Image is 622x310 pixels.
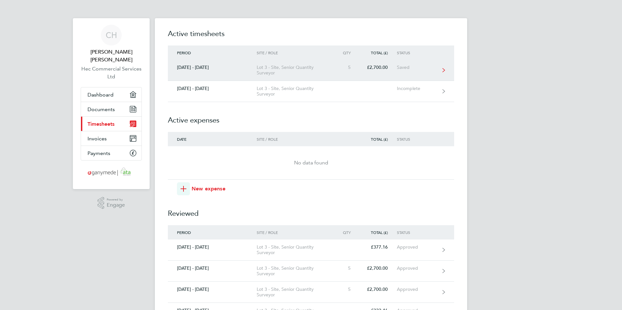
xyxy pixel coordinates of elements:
div: £2,700.00 [360,65,397,70]
div: Lot 3 - Site, Senior Quantity Surveyor [257,244,331,255]
nav: Main navigation [73,18,150,189]
span: Documents [88,106,115,112]
div: Qty [331,50,360,55]
span: CH [106,31,117,39]
h2: Active timesheets [168,29,454,45]
a: Invoices [81,131,142,146]
div: 5 [331,65,360,70]
a: [DATE] - [DATE]Lot 3 - Site, Senior Quantity Surveyor5£2,700.00Saved [168,60,454,81]
div: Approved [397,244,437,250]
div: £2,700.00 [360,287,397,292]
a: CH[PERSON_NAME] [PERSON_NAME] [81,25,142,64]
span: New expense [192,185,225,193]
div: Lot 3 - Site, Senior Quantity Surveyor [257,86,331,97]
div: Approved [397,265,437,271]
a: Documents [81,102,142,116]
a: Hec Commercial Services Ltd [81,65,142,81]
a: [DATE] - [DATE]Lot 3 - Site, Senior Quantity Surveyor5£2,700.00Approved [168,261,454,282]
h2: Active expenses [168,102,454,132]
div: Incomplete [397,86,437,91]
div: [DATE] - [DATE] [168,244,257,250]
div: Status [397,137,437,141]
h2: Reviewed [168,195,454,225]
div: Total (£) [360,137,397,141]
span: Dashboard [88,92,114,98]
div: [DATE] - [DATE] [168,265,257,271]
span: Timesheets [88,121,115,127]
button: New expense [177,182,225,195]
div: 5 [331,287,360,292]
a: [DATE] - [DATE]Lot 3 - Site, Senior Quantity Surveyor£377.16Approved [168,239,454,261]
span: Connor Hollingsworth [81,48,142,64]
div: Lot 3 - Site, Senior Quantity Surveyor [257,287,331,298]
a: Go to home page [81,167,142,177]
div: No data found [168,159,454,167]
div: [DATE] - [DATE] [168,86,257,91]
span: Invoices [88,136,107,142]
a: Powered byEngage [98,197,125,209]
div: Qty [331,230,360,235]
div: Lot 3 - Site, Senior Quantity Surveyor [257,65,331,76]
div: [DATE] - [DATE] [168,287,257,292]
a: Dashboard [81,87,142,102]
a: Payments [81,146,142,160]
div: £2,700.00 [360,265,397,271]
span: Period [177,230,191,235]
div: Status [397,230,437,235]
span: Powered by [107,197,125,202]
a: Timesheets [81,117,142,131]
div: Total (£) [360,50,397,55]
div: Total (£) [360,230,397,235]
div: Status [397,50,437,55]
div: [DATE] - [DATE] [168,65,257,70]
span: Period [177,50,191,55]
div: Date [168,137,257,141]
div: Saved [397,65,437,70]
div: Site / Role [257,230,331,235]
div: Site / Role [257,137,331,141]
div: Site / Role [257,50,331,55]
div: £377.16 [360,244,397,250]
a: [DATE] - [DATE]Lot 3 - Site, Senior Quantity SurveyorIncomplete [168,81,454,102]
a: [DATE] - [DATE]Lot 3 - Site, Senior Quantity Surveyor5£2,700.00Approved [168,282,454,303]
span: Engage [107,202,125,208]
span: Payments [88,150,110,156]
div: 5 [331,265,360,271]
img: ganymedesolutions-logo-retina.png [86,167,137,177]
div: Lot 3 - Site, Senior Quantity Surveyor [257,265,331,277]
div: Approved [397,287,437,292]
